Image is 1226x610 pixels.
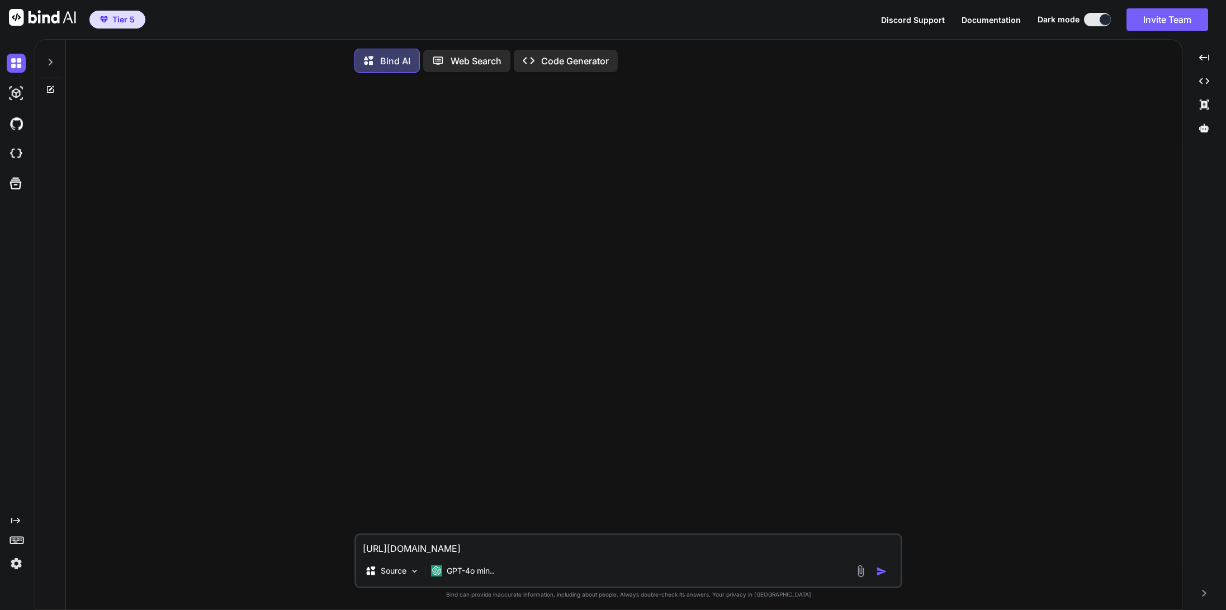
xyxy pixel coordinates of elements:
span: Dark mode [1038,14,1080,25]
span: Tier 5 [112,14,135,25]
span: Documentation [962,15,1021,25]
p: Bind can provide inaccurate information, including about people. Always double-check its answers.... [354,590,902,599]
button: Discord Support [881,14,945,26]
button: premiumTier 5 [89,11,145,29]
textarea: [URL][DOMAIN_NAME] [356,535,901,555]
button: Documentation [962,14,1021,26]
p: GPT-4o min.. [447,565,494,576]
img: darkChat [7,54,26,73]
p: Bind AI [380,54,410,68]
span: Discord Support [881,15,945,25]
img: Bind AI [9,9,76,26]
img: Pick Models [410,566,419,576]
p: Code Generator [541,54,609,68]
p: Web Search [451,54,501,68]
img: GPT-4o mini [431,565,442,576]
img: githubDark [7,114,26,133]
img: darkAi-studio [7,84,26,103]
img: attachment [854,565,867,578]
img: cloudideIcon [7,144,26,163]
img: settings [7,554,26,573]
button: Invite Team [1126,8,1208,31]
img: icon [876,566,887,577]
img: premium [100,16,108,23]
p: Source [381,565,406,576]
